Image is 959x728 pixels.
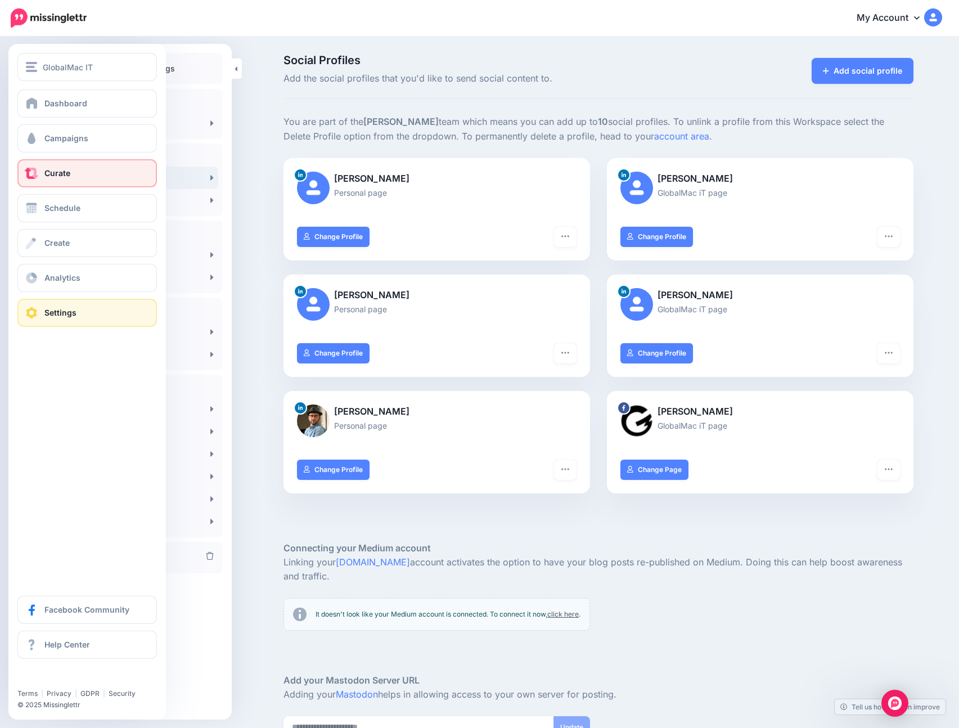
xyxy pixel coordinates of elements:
[620,303,900,316] p: GlobalMac iT page
[41,689,43,698] span: |
[75,689,77,698] span: |
[17,699,165,711] li: © 2025 Missinglettr
[17,53,157,81] button: GlobalMac IT
[835,699,946,714] a: Tell us how we can improve
[283,55,698,66] span: Social Profiles
[283,71,698,86] span: Add the social profiles that you'd like to send social content to.
[297,405,577,419] p: [PERSON_NAME]
[11,8,87,28] img: Missinglettr
[598,116,608,127] b: 10
[620,405,653,437] img: 409555759_898884492237736_7115004818314551315_n-bsa152927.jpg
[44,640,90,649] span: Help Center
[17,194,157,222] a: Schedule
[297,172,577,186] p: [PERSON_NAME]
[363,116,439,127] b: [PERSON_NAME]
[44,168,70,178] span: Curate
[17,89,157,118] a: Dashboard
[845,5,942,32] a: My Account
[336,556,410,568] a: [DOMAIN_NAME]
[297,186,577,199] p: Personal page
[44,238,70,248] span: Create
[297,303,577,316] p: Personal page
[620,343,693,363] a: Change Profile
[297,419,577,432] p: Personal page
[620,288,900,303] p: [PERSON_NAME]
[283,687,913,702] p: Adding your helps in allowing access to your own server for posting.
[44,308,76,317] span: Settings
[44,273,80,282] span: Analytics
[103,689,105,698] span: |
[297,343,370,363] a: Change Profile
[283,555,913,585] p: Linking your account activates the option to have your blog posts re-published on Medium. Doing t...
[17,159,157,187] a: Curate
[293,608,307,621] img: info-circle-grey.png
[44,133,88,143] span: Campaigns
[44,605,129,614] span: Facebook Community
[812,58,913,84] a: Add social profile
[620,460,688,480] a: Change Page
[80,689,100,698] a: GDPR
[17,299,157,327] a: Settings
[297,227,370,247] a: Change Profile
[43,61,93,74] span: GlobalMac IT
[547,610,579,618] a: click here
[17,673,105,684] iframe: Twitter Follow Button
[620,172,653,204] img: user_default_image.png
[297,172,330,204] img: user_default_image.png
[620,186,900,199] p: GlobalMac iT page
[881,690,908,717] div: Open Intercom Messenger
[26,62,37,72] img: menu.png
[17,689,38,698] a: Terms
[17,264,157,292] a: Analytics
[44,203,80,213] span: Schedule
[17,124,157,152] a: Campaigns
[297,288,330,321] img: user_default_image.png
[17,229,157,257] a: Create
[109,689,136,698] a: Security
[620,288,653,321] img: user_default_image.png
[297,460,370,480] a: Change Profile
[283,541,913,555] h5: Connecting your Medium account
[17,631,157,659] a: Help Center
[620,172,900,186] p: [PERSON_NAME]
[316,609,580,620] p: It doesn't look like your Medium account is connected. To connect it now, .
[44,98,87,108] span: Dashboard
[47,689,71,698] a: Privacy
[17,596,157,624] a: Facebook Community
[336,689,378,700] a: Mastodon
[283,673,913,687] h5: Add your Mastodon Server URL
[620,405,900,419] p: [PERSON_NAME]
[297,405,330,437] img: 1725633681571-88252.png
[620,419,900,432] p: GlobalMac iT page
[620,227,693,247] a: Change Profile
[283,115,913,144] p: You are part of the team which means you can add up to social profiles. To unlink a profile from ...
[297,288,577,303] p: [PERSON_NAME]
[654,131,709,142] a: account area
